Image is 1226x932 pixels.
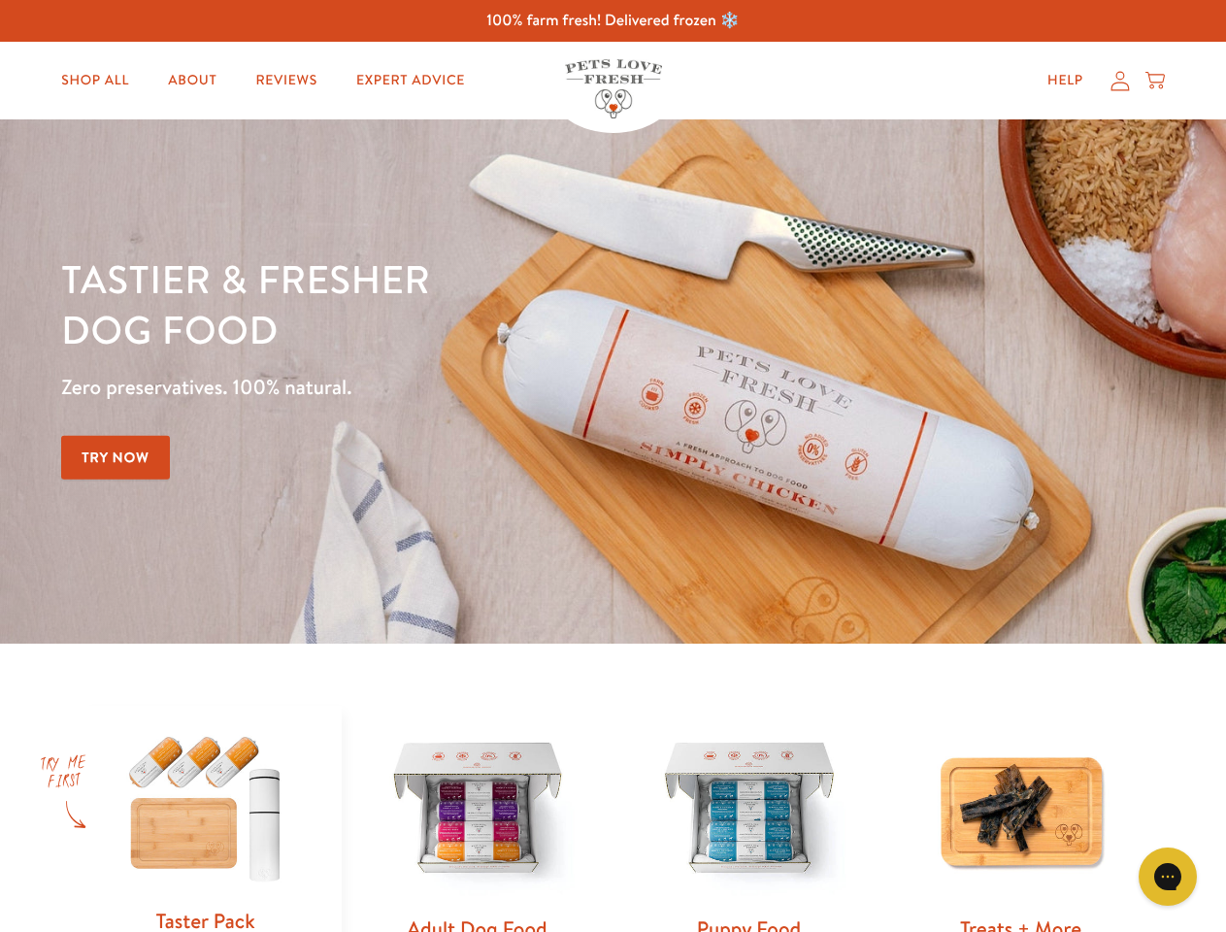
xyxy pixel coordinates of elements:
[341,61,480,100] a: Expert Advice
[565,59,662,118] img: Pets Love Fresh
[46,61,145,100] a: Shop All
[61,370,797,405] p: Zero preservatives. 100% natural.
[152,61,232,100] a: About
[1032,61,1099,100] a: Help
[61,253,797,354] h1: Tastier & fresher dog food
[61,436,170,480] a: Try Now
[1129,841,1207,913] iframe: Gorgias live chat messenger
[240,61,332,100] a: Reviews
